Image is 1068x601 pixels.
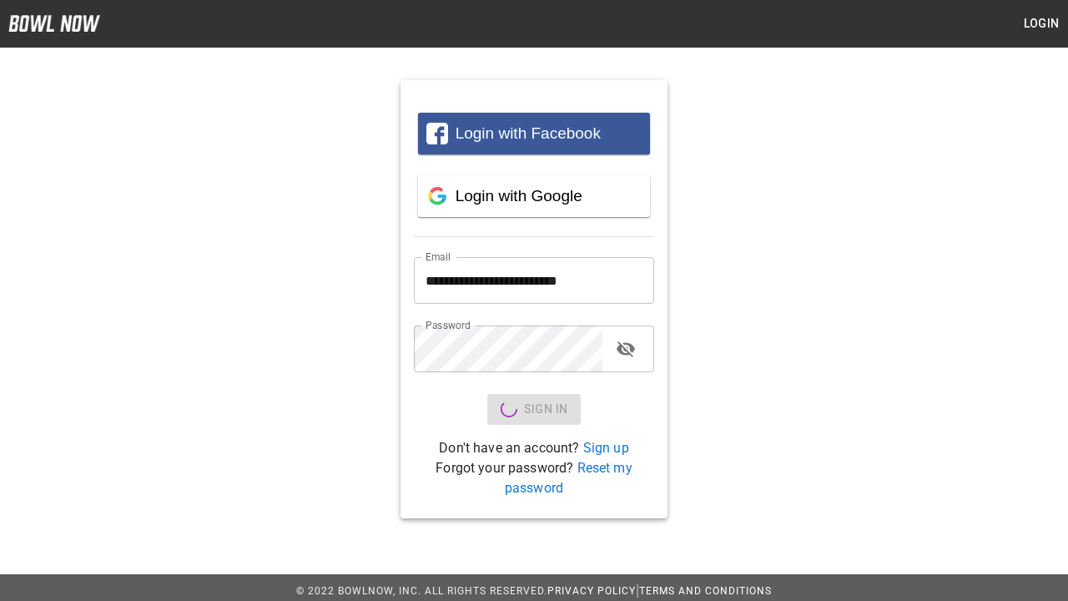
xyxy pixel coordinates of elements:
span: © 2022 BowlNow, Inc. All Rights Reserved. [296,585,547,597]
a: Privacy Policy [547,585,636,597]
button: toggle password visibility [609,332,642,366]
button: Login with Google [418,175,650,217]
span: Login with Facebook [456,124,601,142]
a: Sign up [583,440,629,456]
button: Login [1015,8,1068,39]
span: Login with Google [456,187,582,205]
img: logo [8,15,100,32]
button: Login with Facebook [418,113,650,154]
a: Reset my password [505,460,632,496]
p: Forgot your password? [414,458,654,498]
p: Don't have an account? [414,438,654,458]
a: Terms and Conditions [639,585,772,597]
